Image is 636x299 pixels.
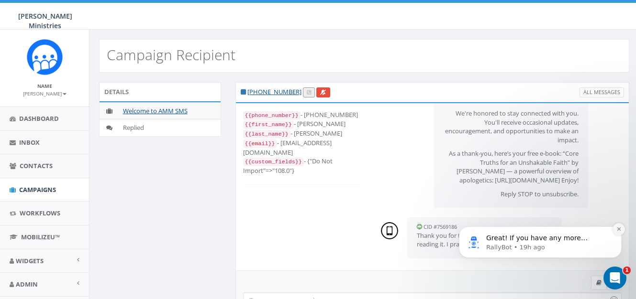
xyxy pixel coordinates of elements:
[99,82,221,101] div: Details
[119,119,221,136] td: Replied
[23,89,67,97] a: [PERSON_NAME]
[424,223,457,230] small: CID #7569186
[16,280,38,288] span: Admin
[247,87,301,96] a: [PHONE_NUMBER]
[27,39,63,75] img: Rally_Corp_Icon.png
[381,222,398,239] img: person-7663c4fa307d6c3c676fe4775fa3fa0625478a53031cd108274f5a685e757777.png
[20,161,53,170] span: Contacts
[16,256,44,265] span: Widgets
[18,11,72,30] span: [PERSON_NAME] Ministries
[443,190,579,199] p: Reply STOP to unsubscribe.
[14,60,177,92] div: message notification from RallyBot, 19h ago. Great! If you have any more questions or need furthe...
[168,57,180,69] button: Dismiss notification
[37,83,52,89] small: Name
[243,111,301,120] code: {{phone_number}}
[243,119,360,129] div: - [PERSON_NAME]
[243,129,360,139] div: - [PERSON_NAME]
[19,114,59,123] span: Dashboard
[19,138,40,147] span: Inbox
[591,276,607,290] label: Insert Template Text
[123,107,188,115] a: Welcome to AMM SMS
[307,88,311,96] span: Call this contact by routing a call through the phone number listed in your profile.
[243,158,304,166] code: {{custom_fields}}
[243,139,277,148] code: {{email}}
[580,87,624,97] a: All Messages
[603,267,626,289] iframe: Intercom live chat
[443,109,579,144] p: We're honored to stay connected with you. You'll receive occasional updates, encouragement, and o...
[19,185,56,194] span: Campaigns
[417,231,552,249] p: Thank you for the free e-book. I look forward to reading it. I pray for your ministry regularly.
[243,130,290,139] code: {{last_name}}
[243,157,360,175] div: - {"Do Not Import"=>"108.0"}
[42,77,165,85] p: Message from RallyBot, sent 19h ago
[445,166,636,273] iframe: Intercom notifications message
[20,209,60,217] span: Workflows
[107,47,235,63] h2: Campaign Recipient
[243,110,360,120] div: - [PHONE_NUMBER]
[42,68,165,114] span: Great! If you have any more questions or need further assistance with adding contacts or anything...
[243,139,360,157] div: - [EMAIL_ADDRESS][DOMAIN_NAME]
[23,90,67,97] small: [PERSON_NAME]
[21,233,60,241] span: MobilizeU™
[443,149,579,184] p: As a thank-you, here’s your free e-book: “Core Truths for an Unshakable Faith” by [PERSON_NAME] —...
[243,120,294,129] code: {{first_name}}
[623,267,631,274] span: 1
[241,89,246,95] i: This phone number is subscribed and will receive texts.
[22,69,37,84] img: Profile image for RallyBot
